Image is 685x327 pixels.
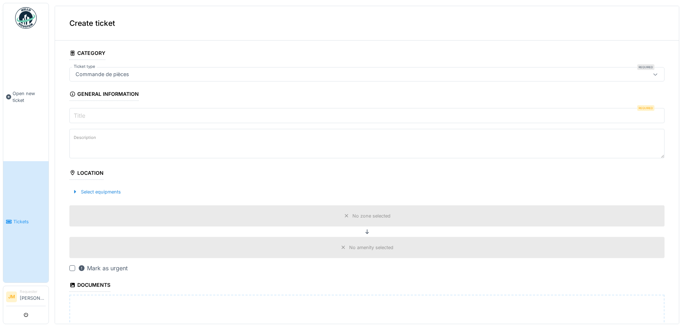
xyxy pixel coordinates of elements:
span: Open new ticket [13,90,46,104]
label: Title [72,111,87,120]
label: Description [72,133,97,142]
div: Category [69,48,105,60]
div: No amenity selected [349,244,393,251]
div: No zone selected [352,212,391,219]
li: [PERSON_NAME] [20,289,46,304]
div: Required [637,105,654,111]
a: JM Requester[PERSON_NAME] [6,289,46,306]
div: Create ticket [55,6,679,41]
div: General information [69,89,139,101]
a: Tickets [3,161,49,283]
div: Select equipments [69,187,124,197]
div: Required [637,64,654,70]
span: Tickets [13,218,46,225]
div: Location [69,168,104,180]
div: Requester [20,289,46,294]
div: Mark as urgent [78,264,128,272]
img: Badge_color-CXgf-gQk.svg [15,7,37,29]
div: Commande de pièces [73,70,132,78]
li: JM [6,291,17,302]
a: Open new ticket [3,33,49,161]
div: Documents [69,280,110,292]
label: Ticket type [72,64,97,70]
